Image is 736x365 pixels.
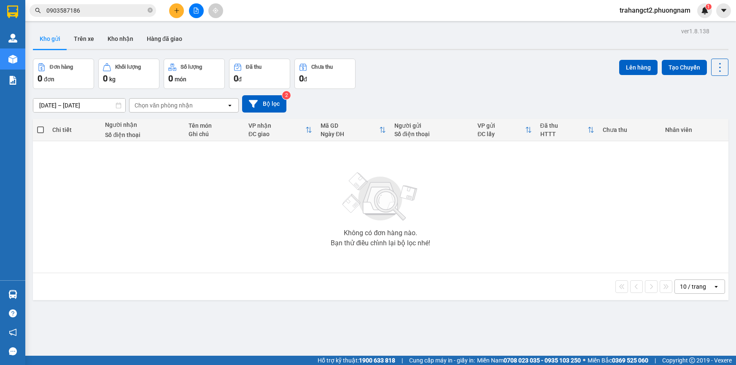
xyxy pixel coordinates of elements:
[282,91,291,99] sup: 2
[38,73,42,83] span: 0
[33,29,67,49] button: Kho gửi
[8,290,17,299] img: warehouse-icon
[321,131,379,137] div: Ngày ĐH
[105,132,180,138] div: Số điện thoại
[181,64,202,70] div: Số lượng
[304,76,307,83] span: đ
[359,357,395,364] strong: 1900 633 818
[33,99,125,112] input: Select a date range.
[7,5,18,18] img: logo-vxr
[50,64,73,70] div: Đơn hàng
[681,27,709,36] div: ver 1.8.138
[193,8,199,13] span: file-add
[234,73,238,83] span: 0
[473,119,536,141] th: Toggle SortBy
[612,357,648,364] strong: 0369 525 060
[613,5,697,16] span: trahangct2.phuongnam
[477,131,525,137] div: ĐC lấy
[331,240,430,247] div: Bạn thử điều chỉnh lại bộ lọc nhé!
[665,126,724,133] div: Nhân viên
[98,59,159,89] button: Khối lượng0kg
[394,122,469,129] div: Người gửi
[8,55,17,64] img: warehouse-icon
[701,7,709,14] img: icon-new-feature
[504,357,581,364] strong: 0708 023 035 - 0935 103 250
[175,76,186,83] span: món
[35,8,41,13] span: search
[103,73,108,83] span: 0
[44,76,54,83] span: đơn
[689,357,695,363] span: copyright
[244,119,316,141] th: Toggle SortBy
[409,356,475,365] span: Cung cấp máy in - giấy in:
[33,59,94,89] button: Đơn hàng0đơn
[248,122,305,129] div: VP nhận
[477,122,525,129] div: VP gửi
[477,356,581,365] span: Miền Nam
[321,122,379,129] div: Mã GD
[229,59,290,89] button: Đã thu0đ
[540,131,588,137] div: HTTT
[316,119,390,141] th: Toggle SortBy
[169,3,184,18] button: plus
[299,73,304,83] span: 0
[662,60,707,75] button: Tạo Chuyến
[680,282,706,291] div: 10 / trang
[294,59,356,89] button: Chưa thu0đ
[318,356,395,365] span: Hỗ trợ kỹ thuật:
[619,60,658,75] button: Lên hàng
[338,167,423,226] img: svg+xml;base64,PHN2ZyBjbGFzcz0ibGlzdC1wbHVnX19zdmciIHhtbG5zPSJodHRwOi8vd3d3LnczLm9yZy8yMDAwL3N2Zy...
[105,121,180,128] div: Người nhận
[540,122,588,129] div: Đã thu
[655,356,656,365] span: |
[402,356,403,365] span: |
[344,230,417,236] div: Không có đơn hàng nào.
[248,131,305,137] div: ĐC giao
[8,34,17,43] img: warehouse-icon
[394,131,469,137] div: Số điện thoại
[588,356,648,365] span: Miền Bắc
[189,122,240,129] div: Tên món
[135,101,193,110] div: Chọn văn phòng nhận
[238,76,242,83] span: đ
[713,283,720,290] svg: open
[706,4,712,10] sup: 1
[148,7,153,15] span: close-circle
[189,131,240,137] div: Ghi chú
[140,29,189,49] button: Hàng đã giao
[148,8,153,13] span: close-circle
[720,7,728,14] span: caret-down
[208,3,223,18] button: aim
[115,64,141,70] div: Khối lượng
[46,6,146,15] input: Tìm tên, số ĐT hoặc mã đơn
[164,59,225,89] button: Số lượng0món
[67,29,101,49] button: Trên xe
[242,95,286,113] button: Bộ lọc
[101,29,140,49] button: Kho nhận
[213,8,218,13] span: aim
[8,76,17,85] img: solution-icon
[311,64,333,70] div: Chưa thu
[226,102,233,109] svg: open
[9,347,17,355] span: message
[707,4,710,10] span: 1
[9,328,17,336] span: notification
[716,3,731,18] button: caret-down
[536,119,599,141] th: Toggle SortBy
[246,64,262,70] div: Đã thu
[9,309,17,317] span: question-circle
[603,126,657,133] div: Chưa thu
[189,3,204,18] button: file-add
[109,76,116,83] span: kg
[583,359,585,362] span: ⚪️
[168,73,173,83] span: 0
[52,126,97,133] div: Chi tiết
[174,8,180,13] span: plus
